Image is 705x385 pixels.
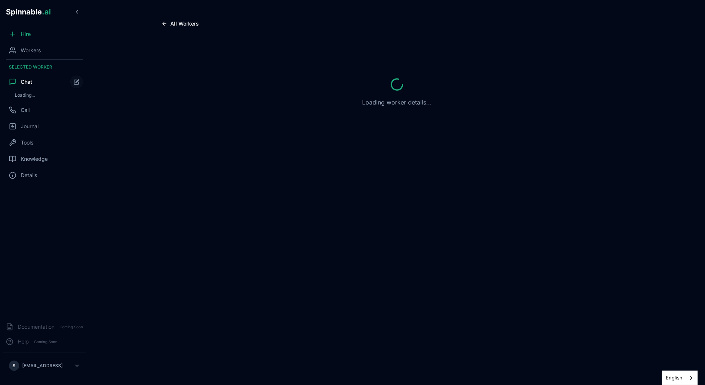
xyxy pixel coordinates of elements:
[22,363,63,369] p: [EMAIL_ADDRESS]
[70,76,83,88] button: Start new chat
[13,363,16,369] span: S
[21,123,39,130] span: Journal
[3,61,86,73] div: Selected Worker
[21,155,48,163] span: Knowledge
[12,91,83,100] div: Loading...
[662,371,698,385] div: Language
[21,47,41,54] span: Workers
[21,106,30,114] span: Call
[42,7,51,16] span: .ai
[32,338,60,345] span: Coming Soon
[57,323,85,331] span: Coming Soon
[6,7,51,16] span: Spinnable
[21,78,32,86] span: Chat
[21,172,37,179] span: Details
[21,30,31,38] span: Hire
[18,323,54,331] span: Documentation
[18,338,29,345] span: Help
[156,18,205,30] button: All Workers
[6,358,83,373] button: S[EMAIL_ADDRESS]
[362,98,432,107] p: Loading worker details...
[662,371,697,385] a: English
[21,139,33,146] span: Tools
[662,371,698,385] aside: Language selected: English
